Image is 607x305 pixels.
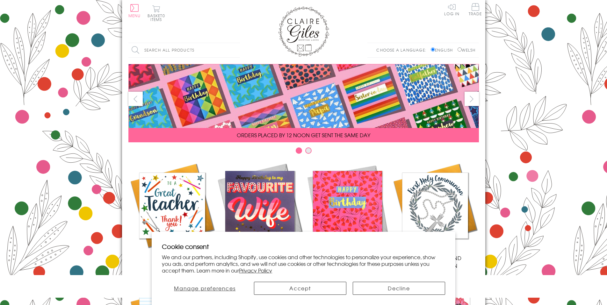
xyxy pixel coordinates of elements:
[469,3,482,17] a: Trade
[237,131,370,139] span: ORDERS PLACED BY 12 NOON GET SENT THE SAME DAY
[128,43,240,57] input: Search all products
[458,47,476,53] label: Welsh
[128,162,216,262] a: Academic
[162,282,248,295] button: Manage preferences
[431,47,435,52] input: English
[162,254,445,273] p: We and our partners, including Shopify, use cookies and other technologies to personalize your ex...
[162,242,445,251] h2: Cookie consent
[128,4,141,18] button: Menu
[444,3,459,16] a: Log In
[278,6,329,57] img: Claire Giles Greetings Cards
[305,147,312,154] button: Carousel Page 2
[128,13,141,18] span: Menu
[431,47,456,53] label: English
[174,284,235,292] span: Manage preferences
[216,162,304,262] a: New Releases
[391,162,479,269] a: Communion and Confirmation
[239,266,272,274] a: Privacy Policy
[304,162,391,262] a: Birthdays
[465,92,479,106] button: next
[458,47,462,52] input: Welsh
[296,147,302,154] button: Carousel Page 1 (Current Slide)
[128,92,143,106] button: prev
[353,282,445,295] button: Decline
[148,5,165,21] button: Basket0 items
[150,13,165,22] span: 0 items
[234,43,240,57] input: Search
[376,47,430,53] p: Choose a language:
[254,282,346,295] button: Accept
[469,3,482,16] span: Trade
[128,147,479,157] div: Carousel Pagination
